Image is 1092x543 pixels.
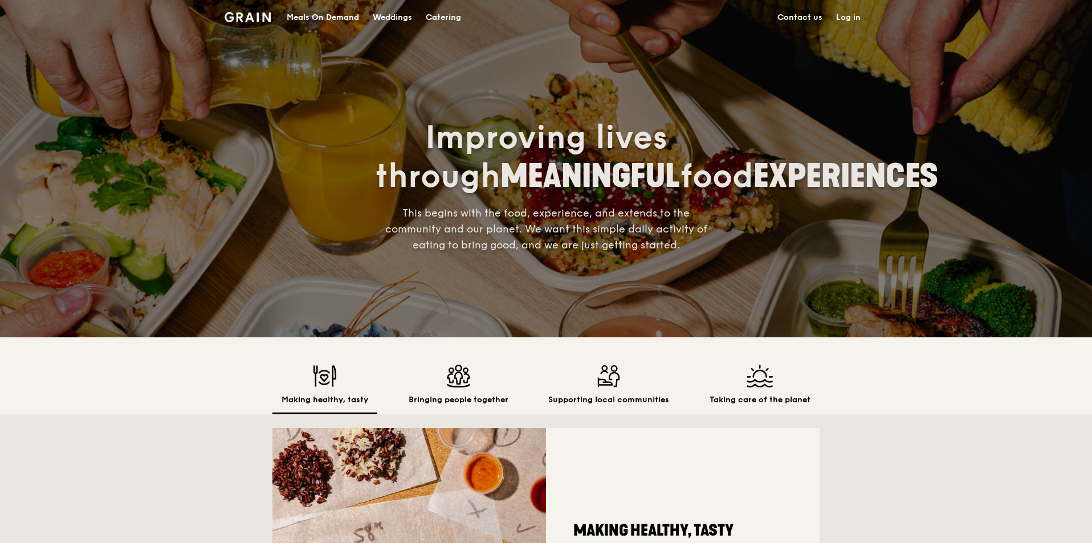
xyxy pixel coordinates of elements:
[375,119,938,196] span: Improving lives through food
[419,1,468,35] a: Catering
[287,1,359,35] div: Meals On Demand
[426,1,461,35] div: Catering
[548,394,669,406] h2: Supporting local communities
[373,1,412,35] div: Weddings
[282,394,368,406] h2: Making healthy, tasty
[753,157,938,195] span: EXPERIENCES
[548,365,669,387] img: Supporting local communities
[710,394,810,406] h2: Taking care of the planet
[829,1,867,35] a: Log in
[409,394,508,406] h2: Bringing people together
[573,520,792,541] h2: Making healthy, tasty
[710,365,810,387] img: Taking care of the planet
[500,157,680,195] span: MEANINGFUL
[282,365,368,387] img: Making healthy, tasty
[771,1,829,35] a: Contact us
[225,12,271,22] img: Grain
[385,207,707,251] span: This begins with the food, experience, and extends to the community and our planet. We want this ...
[409,365,508,387] img: Bringing people together
[366,1,419,35] a: Weddings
